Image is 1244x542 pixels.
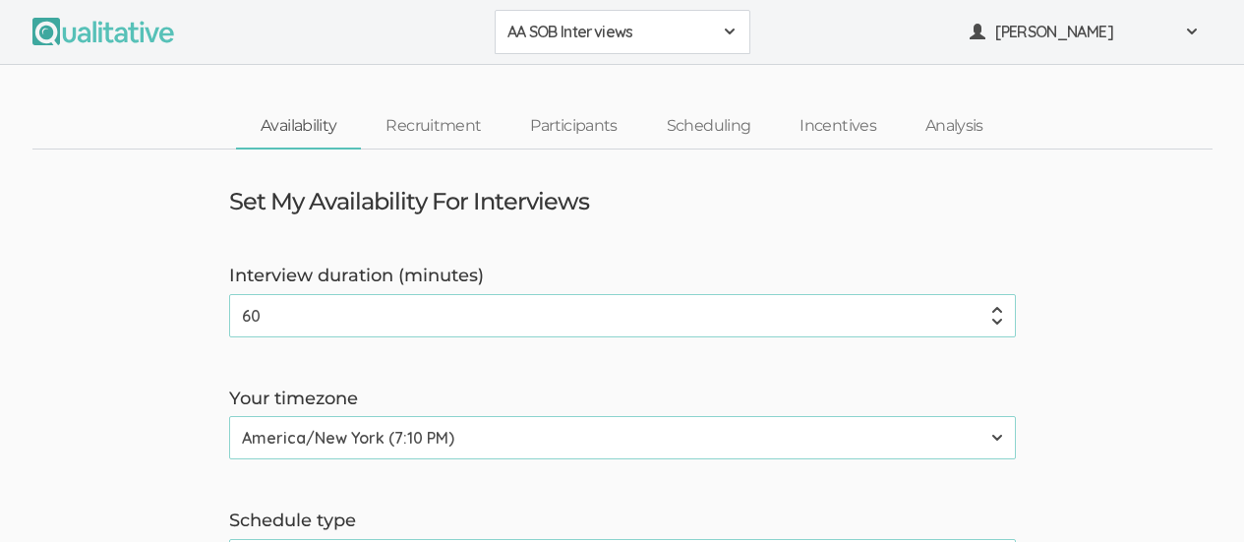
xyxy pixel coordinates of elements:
a: Analysis [901,105,1008,148]
h3: Set My Availability For Interviews [229,189,589,214]
label: Schedule type [229,509,1016,534]
label: Your timezone [229,387,1016,412]
a: Incentives [775,105,901,148]
label: Interview duration (minutes) [229,264,1016,289]
span: [PERSON_NAME] [995,21,1172,43]
button: AA SOB Interviews [495,10,750,54]
a: Participants [505,105,641,148]
a: Scheduling [642,105,776,148]
button: [PERSON_NAME] [957,10,1213,54]
a: Recruitment [361,105,505,148]
a: Availability [236,105,361,148]
span: AA SOB Interviews [507,21,712,43]
img: Qualitative [32,18,174,45]
iframe: Chat Widget [1146,448,1244,542]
